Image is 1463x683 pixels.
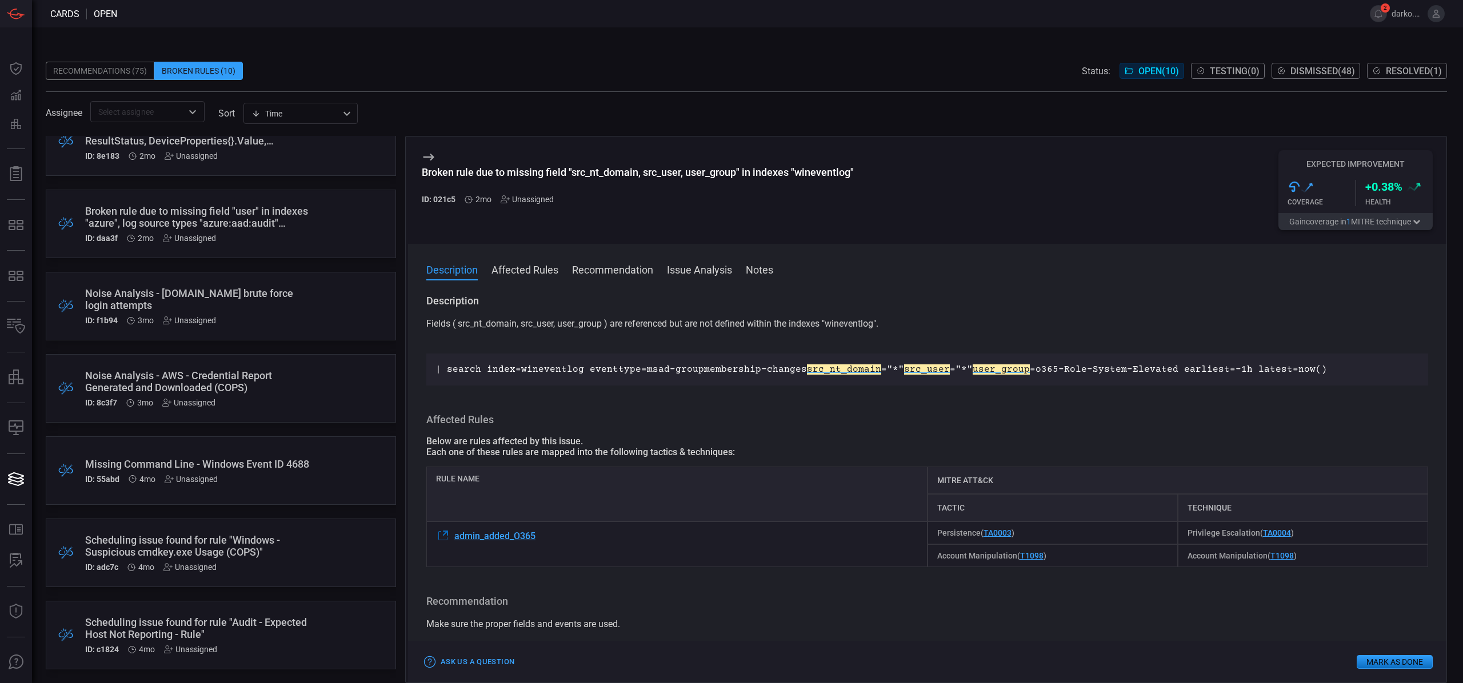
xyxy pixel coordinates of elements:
button: Open [185,104,201,120]
em: src_user [904,364,950,375]
button: Issue Analysis [667,262,732,276]
span: admin_added_O365 [454,531,535,541]
div: Unassigned [163,563,217,572]
h3: Recommendation [426,594,1428,608]
span: Jun 12, 2025 4:50 PM [138,316,154,325]
div: Unassigned [164,645,217,654]
div: Tactic [928,494,1178,521]
button: assets [2,364,30,391]
div: Health [1365,198,1433,206]
button: Inventory [2,313,30,340]
span: Aug 11, 2025 10:03 AM [139,151,155,160]
div: Unassigned [163,234,216,243]
em: src_nt_domain [807,364,881,375]
div: Noise Analysis - AWS - Credential Report Generated and Downloaded (COPS) [85,369,313,393]
div: Broken Rules (10) [154,62,243,80]
button: Open(10) [1120,63,1184,79]
span: Dismissed ( 48 ) [1290,66,1355,77]
div: Coverage [1288,198,1356,206]
button: Rule Catalog [2,516,30,544]
span: 1 [1346,217,1351,226]
span: Account Manipulation ( ) [937,551,1046,560]
button: Ask Us A Question [2,649,30,676]
span: Status: [1082,66,1110,77]
span: Open ( 10 ) [1138,66,1179,77]
span: May 27, 2025 12:37 PM [139,645,155,654]
a: TA0004 [1263,528,1291,537]
span: open [94,9,117,19]
span: Aug 11, 2025 10:32 AM [475,195,491,204]
div: Unassigned [165,475,218,484]
button: Dashboard [2,55,30,82]
label: sort [218,108,235,119]
a: admin_added_O365 [436,529,535,543]
button: Dismissed(48) [1272,63,1360,79]
button: Mark as Done [1357,655,1433,669]
p: Fields ( src_nt_domain, src_user, user_group ) are referenced but are not defined within the inde... [426,317,1428,344]
button: MITRE - Exposures [2,211,30,239]
span: Cards [50,9,79,19]
button: Reports [2,160,30,188]
button: Ask Us a Question [422,653,517,671]
div: Unassigned [501,195,554,204]
span: 2 [1381,3,1390,13]
button: Testing(0) [1191,63,1265,79]
h3: Description [426,294,1428,308]
span: May 27, 2025 1:52 PM [138,563,154,572]
div: Noise Analysis - xd.nutanix.com brute force login attempts [85,287,313,311]
span: Resolved ( 1 ) [1386,66,1442,77]
div: Broken rule due to missing field "user" in indexes "azure", log source types "azure:aad:audit" co... [85,205,313,229]
span: Account Manipulation ( ) [1188,551,1297,560]
h3: + 0.38 % [1365,180,1402,194]
div: Below are rules affected by this issue. [426,436,1428,447]
div: Unassigned [165,151,218,160]
h5: ID: 8c3f7 [85,398,117,407]
h5: ID: 8e183 [85,151,119,160]
h3: Affected Rules [426,413,1428,427]
div: Broken rule due to missing field "src_nt_domain, src_user, user_group" in indexes "wineventlog" [422,166,854,178]
button: Detections [2,82,30,110]
h5: ID: f1b94 [85,316,118,325]
button: Compliance Monitoring [2,415,30,442]
div: Technique [1178,494,1428,521]
div: Scheduling issue found for rule "Windows - Suspicious cmdkey.exe Usage (COPS)" [85,534,313,558]
a: T1098 [1020,551,1044,560]
h5: ID: c1824 [85,645,119,654]
a: T1098 [1270,551,1294,560]
h5: Expected Improvement [1278,159,1433,168]
span: Jun 10, 2025 5:47 PM [139,475,155,484]
p: | search index=wineventlog eventtype=msad-groupmembership-changes ="*" ="*" =o365-Role-System-Ele... [435,363,1419,376]
h5: ID: daa3f [85,234,118,243]
div: Time [251,108,339,119]
span: Persistence ( ) [937,528,1014,537]
div: Each one of these rules are mapped into the following tactics & techniques: [426,447,1428,457]
button: Cards [2,465,30,493]
button: Gaincoverage in1MITRE technique [1278,213,1433,230]
span: Jun 12, 2025 4:50 PM [137,398,153,407]
button: Description [426,262,478,276]
div: Unassigned [163,316,216,325]
a: TA0003 [984,528,1012,537]
button: Preventions [2,110,30,137]
button: Affected Rules [491,262,558,276]
div: Missing Command Line - Windows Event ID 4688 [85,458,313,470]
h5: ID: 55abd [85,475,119,484]
button: Recommendation [572,262,653,276]
span: Aug 10, 2025 3:18 PM [138,234,154,243]
button: ALERT ANALYSIS [2,547,30,574]
button: Notes [746,262,773,276]
button: Resolved(1) [1367,63,1447,79]
button: Threat Intelligence [2,598,30,625]
div: Recommendations (75) [46,62,154,80]
div: Unassigned [162,398,215,407]
h5: ID: 021c5 [422,195,455,204]
span: darko.blagojevic [1392,9,1423,18]
span: Testing ( 0 ) [1210,66,1260,77]
h5: ID: adc7c [85,563,118,572]
button: 2 [1370,5,1387,22]
em: user_group [973,364,1030,375]
div: Rule Name [426,467,928,521]
div: Scheduling issue found for rule "Audit - Expected Host Not Reporting - Rule" [85,616,313,640]
span: Assignee [46,107,82,118]
button: MITRE - Detection Posture [2,262,30,290]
